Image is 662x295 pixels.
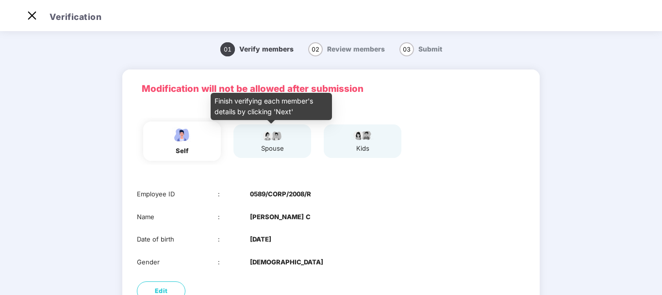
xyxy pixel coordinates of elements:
[218,212,250,222] div: :
[220,42,235,56] span: 01
[327,45,385,53] span: Review members
[170,146,194,156] div: self
[350,143,375,154] div: kids
[250,212,311,222] b: [PERSON_NAME] C
[137,234,218,244] div: Date of birth
[260,129,284,141] img: svg+xml;base64,PHN2ZyB4bWxucz0iaHR0cDovL3d3dy53My5vcmcvMjAwMC9zdmciIHdpZHRoPSI5Ny44OTciIGhlaWdodD...
[170,126,194,143] img: svg+xml;base64,PHN2ZyBpZD0iRW1wbG95ZWVfbWFsZSIgeG1sbnM9Imh0dHA6Ly93d3cudzMub3JnLzIwMDAvc3ZnIiB3aW...
[137,257,218,267] div: Gender
[239,45,294,53] span: Verify members
[250,257,323,267] b: [DEMOGRAPHIC_DATA]
[260,143,284,154] div: spouse
[218,257,250,267] div: :
[308,42,323,56] span: 02
[418,45,442,53] span: Submit
[218,234,250,244] div: :
[137,212,218,222] div: Name
[250,189,311,199] b: 0589/CORP/2008/R
[399,42,414,56] span: 03
[218,189,250,199] div: :
[142,82,520,96] p: Modification will not be allowed after submission
[250,234,271,244] b: [DATE]
[137,189,218,199] div: Employee ID
[211,93,332,120] div: Finish verifying each member's details by clicking 'Next'
[350,129,375,141] img: svg+xml;base64,PHN2ZyB4bWxucz0iaHR0cDovL3d3dy53My5vcmcvMjAwMC9zdmciIHdpZHRoPSI3OS4wMzciIGhlaWdodD...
